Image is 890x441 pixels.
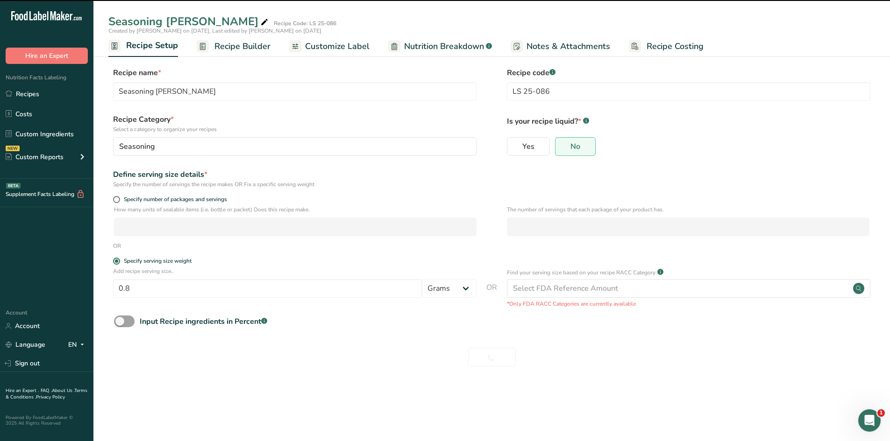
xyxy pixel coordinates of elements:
[507,114,870,127] p: Is your recipe liquid?
[274,19,336,28] div: Recipe Code: LS 25-086
[305,40,370,53] span: Customize Label
[858,409,881,432] iframe: Intercom live chat
[522,142,534,151] span: Yes
[214,40,271,53] span: Recipe Builder
[507,205,869,214] p: The number of servings that each package of your product has.
[629,36,704,57] a: Recipe Costing
[507,82,870,101] input: Type your recipe code here
[527,40,610,53] span: Notes & Attachments
[289,36,370,57] a: Customize Label
[124,258,192,265] div: Specify serving size weight
[119,141,155,152] span: Seasoning
[6,387,39,394] a: Hire an Expert .
[114,205,477,214] p: How many units of sealable items (i.e. bottle or packet) Does this recipe make.
[68,339,88,350] div: EN
[6,146,20,151] div: NEW
[486,282,497,308] span: OR
[113,180,477,189] div: Specify the number of servings the recipe makes OR Fix a specific serving weight
[113,114,477,133] label: Recipe Category
[877,409,885,417] span: 1
[647,40,704,53] span: Recipe Costing
[6,48,88,64] button: Hire an Expert
[507,67,870,78] label: Recipe code
[6,387,87,400] a: Terms & Conditions .
[120,196,227,203] span: Specify number of packages and servings
[126,39,178,52] span: Recipe Setup
[113,82,477,101] input: Type your recipe name here
[511,36,610,57] a: Notes & Attachments
[113,267,477,275] p: Add recipe serving size..
[404,40,484,53] span: Nutrition Breakdown
[113,169,477,180] div: Define serving size details
[6,415,88,426] div: Powered By FoodLabelMaker © 2025 All Rights Reserved
[108,27,321,35] span: Created by [PERSON_NAME] on [DATE], Last edited by [PERSON_NAME] on [DATE]
[41,387,52,394] a: FAQ .
[197,36,271,57] a: Recipe Builder
[570,142,580,151] span: No
[52,387,74,394] a: About Us .
[507,300,870,308] p: *Only FDA RACC Categories are currently available
[113,137,477,156] button: Seasoning
[507,268,655,277] p: Find your serving size based on your recipe RACC Category
[513,283,618,294] div: Select FDA Reference Amount
[6,183,21,189] div: BETA
[108,13,270,30] div: Seasoning [PERSON_NAME]
[113,125,477,133] p: Select a category to organize your recipes
[388,36,492,57] a: Nutrition Breakdown
[6,336,45,353] a: Language
[6,152,64,162] div: Custom Reports
[108,35,178,57] a: Recipe Setup
[113,67,477,78] label: Recipe name
[113,279,422,298] input: Type your serving size here
[140,316,267,327] div: Input Recipe ingredients in Percent
[113,242,121,250] div: OR
[36,394,65,400] a: Privacy Policy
